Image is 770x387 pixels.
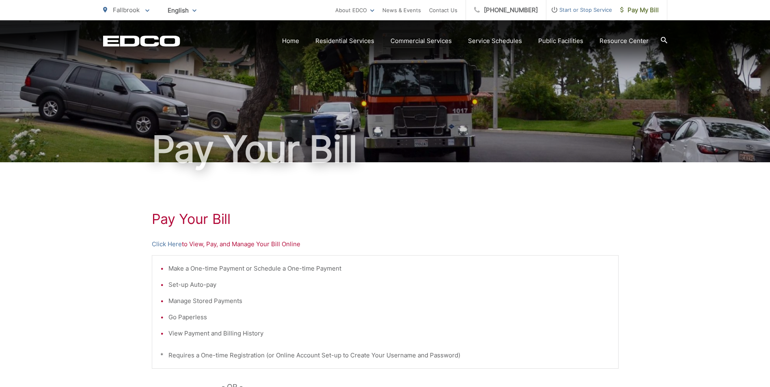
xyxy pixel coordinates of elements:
[168,264,610,273] li: Make a One-time Payment or Schedule a One-time Payment
[538,36,583,46] a: Public Facilities
[103,129,667,170] h1: Pay Your Bill
[429,5,457,15] a: Contact Us
[168,280,610,290] li: Set-up Auto-pay
[382,5,421,15] a: News & Events
[152,211,619,227] h1: Pay Your Bill
[600,36,649,46] a: Resource Center
[168,329,610,338] li: View Payment and Billing History
[113,6,140,14] span: Fallbrook
[152,239,619,249] p: to View, Pay, and Manage Your Bill Online
[168,296,610,306] li: Manage Stored Payments
[282,36,299,46] a: Home
[315,36,374,46] a: Residential Services
[160,350,610,360] p: * Requires a One-time Registration (or Online Account Set-up to Create Your Username and Password)
[162,3,203,17] span: English
[168,312,610,322] li: Go Paperless
[335,5,374,15] a: About EDCO
[103,35,180,47] a: EDCD logo. Return to the homepage.
[390,36,452,46] a: Commercial Services
[620,5,659,15] span: Pay My Bill
[152,239,182,249] a: Click Here
[468,36,522,46] a: Service Schedules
